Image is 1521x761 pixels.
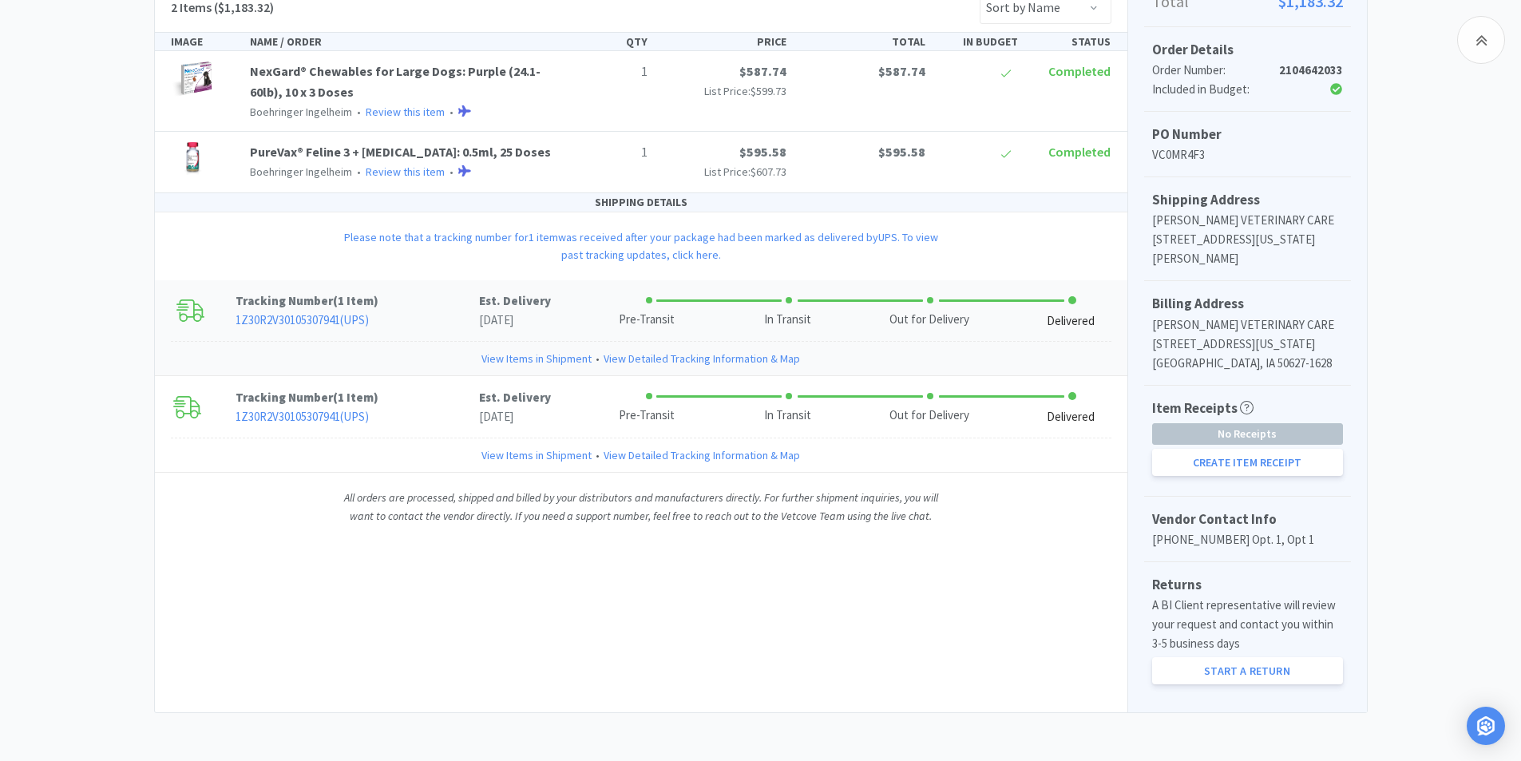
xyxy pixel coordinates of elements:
span: No Receipts [1153,424,1342,444]
span: $587.74 [878,63,925,79]
div: In Transit [764,311,811,329]
span: Completed [1048,144,1111,160]
a: 1Z30R2V30105307941(UPS) [236,409,369,424]
span: $595.58 [739,144,786,160]
h5: Vendor Contact Info [1152,509,1343,530]
a: View Detailed Tracking Information & Map [604,350,800,367]
p: 1 [568,61,648,82]
strong: 2104642033 [1279,62,1343,77]
span: $599.73 [751,84,786,98]
span: 1 Item [338,293,374,308]
span: Boehringer Ingelheim [250,164,352,179]
span: • [355,164,363,179]
p: [DATE] [479,311,551,330]
p: [PERSON_NAME] VETERINARY CARE [STREET_ADDRESS][US_STATE][PERSON_NAME] [1152,211,1343,268]
img: fece590f6d5b4bdd93c338fb7f81e25d_487011.png [171,61,215,97]
span: • [592,350,604,367]
h5: Returns [1152,574,1343,596]
div: STATUS [1024,33,1117,50]
p: [STREET_ADDRESS][US_STATE] [1152,335,1343,354]
div: In Transit [764,406,811,425]
div: Delivered [1047,408,1095,426]
a: View Items in Shipment [481,350,592,367]
a: Review this item [366,164,445,179]
p: List Price: [660,163,786,180]
button: Create Item Receipt [1152,449,1343,476]
p: 1 [568,142,648,163]
h5: Shipping Address [1152,189,1343,211]
p: List Price: [660,82,786,100]
div: Delivered [1047,312,1095,331]
a: NexGard® Chewables for Large Dogs: Purple (24.1-60lb), 10 x 3 Doses [250,63,541,100]
div: NAME / ORDER [244,33,561,50]
p: Tracking Number ( ) [236,291,479,311]
span: • [355,105,363,119]
div: PRICE [654,33,793,50]
p: A BI Client representative will review your request and contact you within 3-5 business days [1152,596,1343,653]
p: Est. Delivery [479,291,551,311]
span: $607.73 [751,164,786,179]
div: Pre-Transit [619,406,675,425]
span: $595.58 [878,144,925,160]
div: IN BUDGET [932,33,1024,50]
p: [DATE] [479,407,551,426]
span: 1 item [529,230,558,244]
h5: Item Receipts [1152,398,1254,419]
p: Est. Delivery [479,388,551,407]
div: Out for Delivery [889,311,969,329]
p: [PERSON_NAME] VETERINARY CARE [1152,315,1343,335]
div: QTY [561,33,654,50]
span: • [447,164,456,179]
i: All orders are processed, shipped and billed by your distributors and manufacturers directly. For... [344,490,938,522]
div: Order Number: [1152,61,1279,80]
a: View Items in Shipment [481,446,592,464]
a: View Detailed Tracking Information & Map [604,446,800,464]
span: $587.74 [739,63,786,79]
div: TOTAL [793,33,932,50]
img: 0487b42a9bd343958930836838e62b9a_404528.png [171,142,215,177]
span: 1 Item [338,390,374,405]
h5: Order Details [1152,39,1343,61]
div: SHIPPING DETAILS [155,193,1127,212]
span: Completed [1048,63,1111,79]
span: Boehringer Ingelheim [250,105,352,119]
div: Pre-Transit [619,311,675,329]
div: IMAGE [164,33,244,50]
a: Start a Return [1152,657,1343,684]
a: Review this item [366,105,445,119]
p: Tracking Number ( ) [236,388,479,407]
h5: Billing Address [1152,293,1343,315]
p: [PHONE_NUMBER] Opt. 1, Opt 1 [1152,530,1343,549]
a: Please note that a tracking number for1 itemwas received after your package had been marked as de... [344,230,938,262]
div: Included in Budget: [1152,80,1279,99]
h5: PO Number [1152,124,1343,145]
a: PureVax® Feline 3 + [MEDICAL_DATA]: 0.5ml, 25 Doses [250,144,551,160]
div: Open Intercom Messenger [1467,707,1505,745]
p: VC0MR4F3 [1152,145,1343,164]
div: Out for Delivery [889,406,969,425]
span: • [592,446,604,464]
p: [GEOGRAPHIC_DATA], IA 50627-1628 [1152,354,1343,373]
span: • [447,105,456,119]
a: 1Z30R2V30105307941(UPS) [236,312,369,327]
